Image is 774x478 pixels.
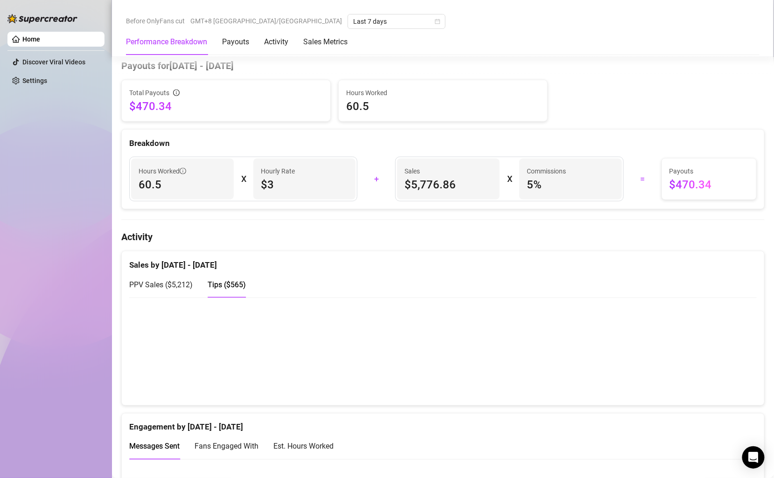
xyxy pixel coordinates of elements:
div: X [507,172,512,187]
img: logo-BBDzfeDw.svg [7,14,77,23]
div: = [629,172,656,187]
div: Engagement by [DATE] - [DATE] [129,414,757,434]
div: Performance Breakdown [126,36,207,48]
span: Sales [404,166,492,176]
span: info-circle [180,168,186,174]
a: Settings [22,77,47,84]
span: Last 7 days [353,14,440,28]
span: Messages Sent [129,442,180,451]
a: Discover Viral Videos [22,58,85,66]
div: Sales Metrics [303,36,348,48]
span: 5 % [527,177,614,192]
article: Hourly Rate [261,166,295,176]
span: 60.5 [139,177,226,192]
span: Payouts [669,166,749,176]
span: PPV Sales ( $5,212 ) [129,280,193,289]
div: + [363,172,390,187]
span: GMT+8 [GEOGRAPHIC_DATA]/[GEOGRAPHIC_DATA] [190,14,342,28]
span: Hours Worked [139,166,186,176]
span: $470.34 [669,177,749,192]
span: $3 [261,177,349,192]
div: Payouts [222,36,249,48]
div: Sales by [DATE] - [DATE] [129,251,757,271]
span: 60.5 [346,99,540,114]
span: Hours Worked [346,88,540,98]
h4: Activity [121,230,765,243]
span: Total Payouts [129,88,169,98]
span: $470.34 [129,99,323,114]
article: Commissions [527,166,566,176]
span: Before OnlyFans cut [126,14,185,28]
div: Est. Hours Worked [273,441,334,452]
div: Breakdown [129,137,757,150]
span: Fans Engaged With [195,442,258,451]
div: Activity [264,36,288,48]
span: Tips ( $565 ) [208,280,246,289]
div: Open Intercom Messenger [742,446,765,469]
h4: Payouts for [DATE] - [DATE] [121,59,765,72]
div: X [241,172,246,187]
span: $5,776.86 [404,177,492,192]
span: calendar [435,19,440,24]
span: info-circle [173,90,180,96]
a: Home [22,35,40,43]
